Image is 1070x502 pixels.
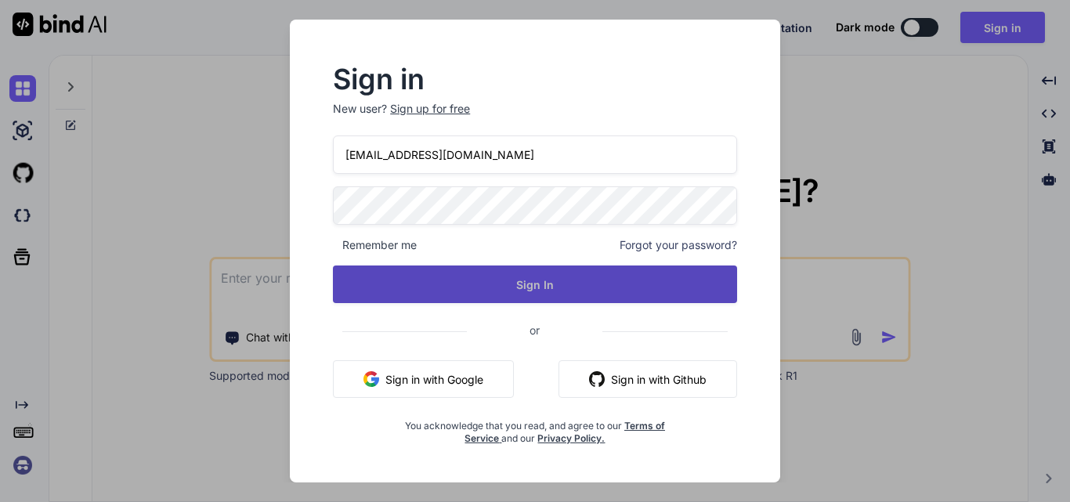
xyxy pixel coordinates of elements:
[465,420,665,444] a: Terms of Service
[333,237,417,253] span: Remember me
[333,360,514,398] button: Sign in with Google
[620,237,737,253] span: Forgot your password?
[558,360,737,398] button: Sign in with Github
[537,432,605,444] a: Privacy Policy.
[333,67,737,92] h2: Sign in
[390,101,470,117] div: Sign up for free
[467,311,602,349] span: or
[589,371,605,387] img: github
[400,410,670,445] div: You acknowledge that you read, and agree to our and our
[363,371,379,387] img: google
[333,265,737,303] button: Sign In
[333,135,737,174] input: Login or Email
[333,101,737,135] p: New user?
